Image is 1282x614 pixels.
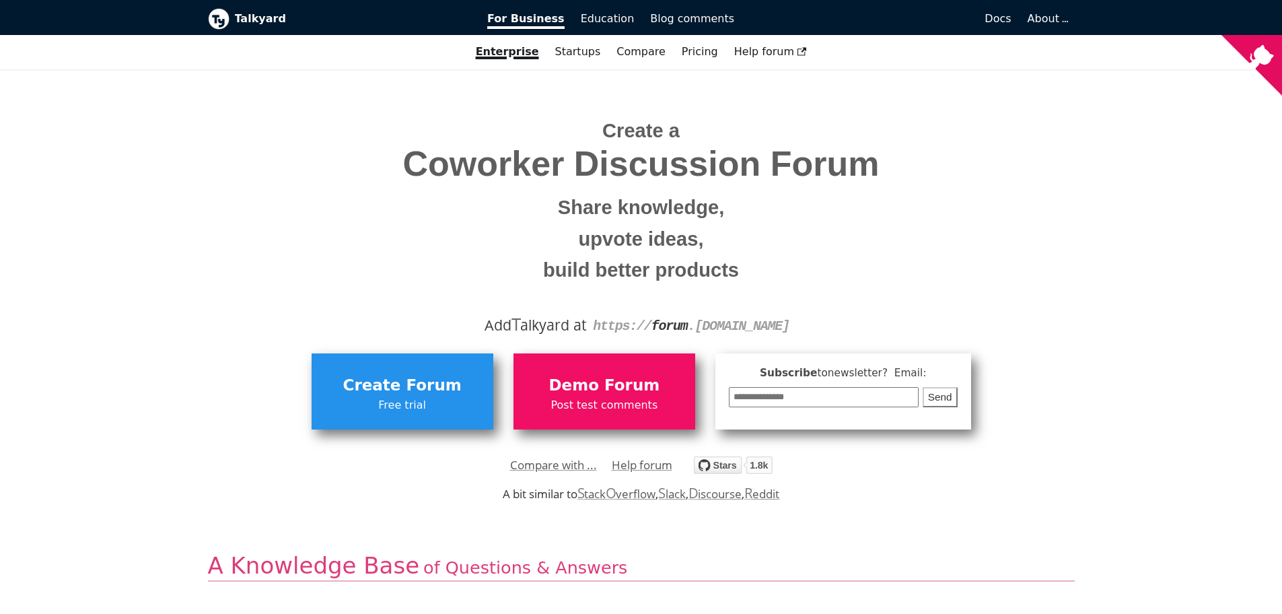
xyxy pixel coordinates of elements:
[985,12,1011,25] span: Docs
[658,486,685,502] a: Slack
[612,455,672,475] a: Help forum
[577,483,585,502] span: S
[1028,12,1067,25] a: About
[218,192,1065,224] small: Share knowledge,
[650,12,734,25] span: Blog comments
[208,551,1075,582] h2: A Knowledge Base
[581,12,635,25] span: Education
[734,45,807,58] span: Help forum
[744,486,779,502] a: Reddit
[235,10,469,28] b: Talkyard
[726,40,815,63] a: Help forum
[511,312,521,336] span: T
[674,40,726,63] a: Pricing
[817,367,926,379] span: to newsletter ? Email:
[520,397,688,414] span: Post test comments
[479,7,573,30] a: For Business
[468,40,547,63] a: Enterprise
[312,353,493,429] a: Create ForumFree trial
[923,387,958,408] button: Send
[218,254,1065,286] small: build better products
[606,483,616,502] span: O
[577,486,656,502] a: StackOverflow
[573,7,643,30] a: Education
[520,373,688,399] span: Demo Forum
[510,455,597,475] a: Compare with ...
[208,8,469,30] a: Talkyard logoTalkyard
[742,7,1020,30] a: Docs
[658,483,666,502] span: S
[208,8,229,30] img: Talkyard logo
[688,486,742,502] a: Discourse
[729,365,958,382] span: Subscribe
[547,40,609,63] a: Startups
[602,120,680,141] span: Create a
[694,456,773,474] img: talkyard.svg
[744,483,753,502] span: R
[487,12,565,29] span: For Business
[318,373,487,399] span: Create Forum
[642,7,742,30] a: Blog comments
[616,45,666,58] a: Compare
[688,483,699,502] span: D
[423,557,627,578] span: of Questions & Answers
[318,397,487,414] span: Free trial
[593,318,789,334] code: https:// . [DOMAIN_NAME]
[218,145,1065,183] span: Coworker Discussion Forum
[513,353,695,429] a: Demo ForumPost test comments
[218,314,1065,337] div: Add alkyard at
[218,224,1065,255] small: upvote ideas,
[694,458,773,478] a: Star debiki/talkyard on GitHub
[651,318,688,334] strong: forum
